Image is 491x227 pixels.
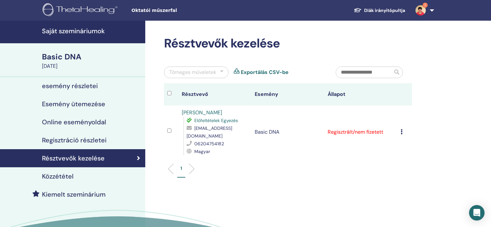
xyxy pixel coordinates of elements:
[423,3,428,8] span: 2
[251,83,324,106] th: Esemény
[42,100,105,108] h4: Esemény ütemezése
[324,83,397,106] th: Állapot
[194,141,224,147] span: 06204754182
[169,68,216,76] div: Tömeges műveletek
[251,106,324,159] td: Basic DNA
[469,205,485,221] div: Open Intercom Messenger
[354,7,362,13] img: graduation-cap-white.svg
[42,118,106,126] h4: Online eseményoldal
[182,109,222,116] a: [PERSON_NAME]
[194,118,238,123] span: Előfeltételek Egyezés
[349,5,410,16] a: Diák irányítópultja
[415,5,426,15] img: default.jpg
[43,3,120,18] img: logo.png
[180,165,182,172] p: 1
[42,172,74,180] h4: Közzététel
[42,154,105,162] h4: Résztvevők kezelése
[42,27,141,35] h4: Saját szemináriumok
[42,51,141,62] div: Basic DNA
[187,125,232,139] span: [EMAIL_ADDRESS][DOMAIN_NAME]
[179,83,251,106] th: Résztvevő
[194,149,210,154] span: Magyar
[164,36,412,51] h2: Résztvevők kezelése
[241,68,289,76] a: Exportálás CSV-be
[42,62,141,70] div: [DATE]
[42,136,107,144] h4: Regisztráció részletei
[42,191,106,198] h4: Kiemelt szeminárium
[42,82,98,90] h4: esemény részletei
[131,7,228,14] span: Oktatói műszerfal
[38,51,145,70] a: Basic DNA[DATE]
